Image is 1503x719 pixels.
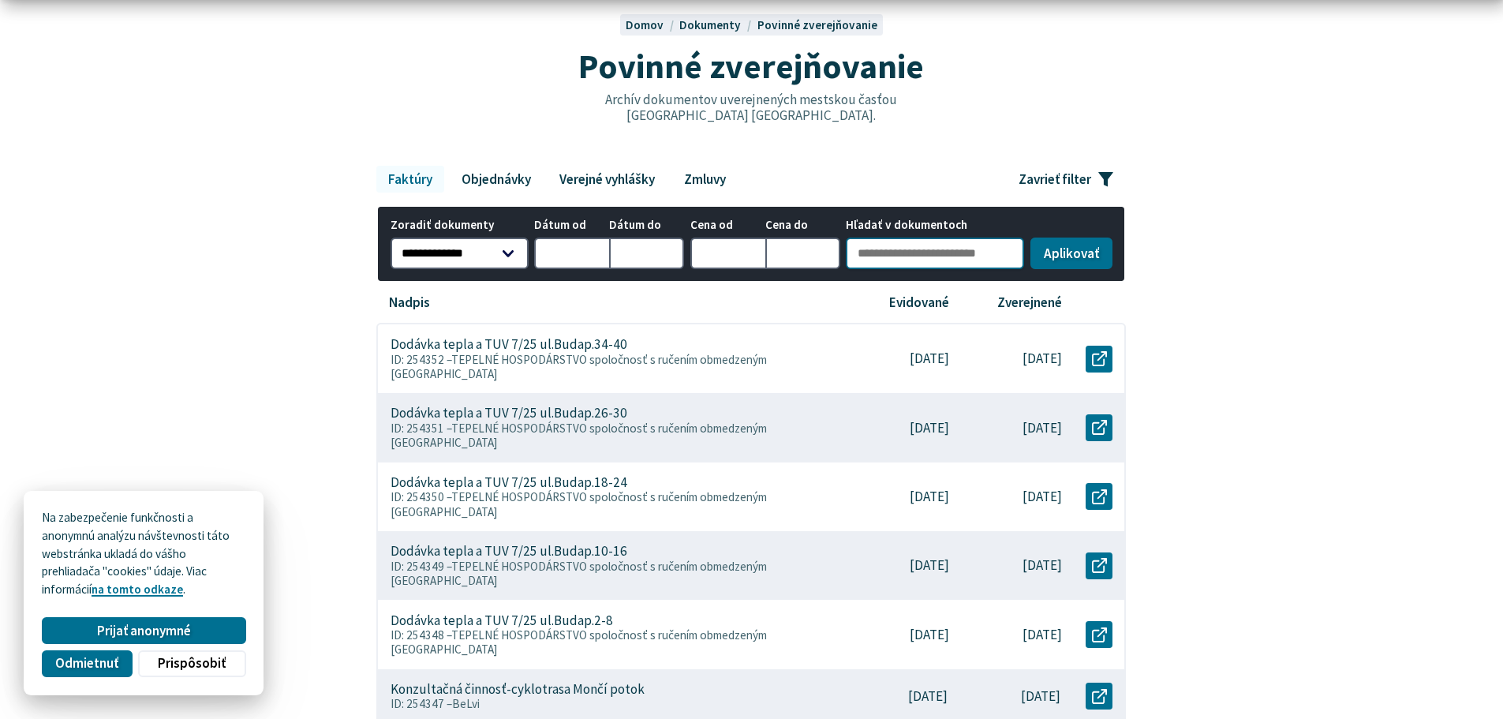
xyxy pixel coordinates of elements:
[391,336,627,353] p: Dodávka tepla a TUV 7/25 ul.Budap.34-40
[391,219,529,232] span: Zoradiť dokumenty
[97,623,191,639] span: Prijať anonymné
[910,557,949,574] p: [DATE]
[690,238,765,269] input: Cena od
[609,238,684,269] input: Dátum do
[534,238,609,269] input: Dátum od
[391,238,529,269] select: Zoradiť dokumenty
[548,166,667,193] a: Verejné vyhlášky
[910,627,949,643] p: [DATE]
[679,17,757,32] a: Dokumenty
[42,617,245,644] button: Prijať anonymné
[391,489,767,519] span: TEPELNÉ HOSPODÁRSTVO spoločnosť s ručením obmedzeným [GEOGRAPHIC_DATA]
[391,352,767,381] span: TEPELNÉ HOSPODÁRSTVO spoločnosť s ručením obmedzeným [GEOGRAPHIC_DATA]
[757,17,877,32] a: Povinné zverejňovanie
[391,697,836,711] p: ID: 254347 –
[910,350,949,367] p: [DATE]
[391,560,837,588] p: ID: 254349 –
[846,219,1024,232] span: Hľadať v dokumentoch
[908,688,948,705] p: [DATE]
[138,650,245,677] button: Prispôsobiť
[1023,489,1062,505] p: [DATE]
[997,294,1062,311] p: Zverejnené
[391,681,645,698] p: Konzultačná činnosť-cyklotrasa Mončí potok
[571,92,931,124] p: Archív dokumentov uverejnených mestskou časťou [GEOGRAPHIC_DATA] [GEOGRAPHIC_DATA].
[765,219,840,232] span: Cena do
[391,421,837,450] p: ID: 254351 –
[1023,350,1062,367] p: [DATE]
[765,238,840,269] input: Cena do
[391,543,627,560] p: Dodávka tepla a TUV 7/25 ul.Budap.10-16
[1030,238,1112,269] button: Aplikovať
[391,612,613,629] p: Dodávka tepla a TUV 7/25 ul.Budap.2-8
[1007,166,1126,193] button: Zavrieť filter
[158,655,226,672] span: Prispôsobiť
[1023,557,1062,574] p: [DATE]
[391,353,837,381] p: ID: 254352 –
[391,474,627,491] p: Dodávka tepla a TUV 7/25 ul.Budap.18-24
[391,628,837,657] p: ID: 254348 –
[1021,688,1060,705] p: [DATE]
[1019,171,1091,188] span: Zavrieť filter
[910,420,949,436] p: [DATE]
[376,166,443,193] a: Faktúry
[391,421,767,450] span: TEPELNÉ HOSPODÁRSTVO spoločnosť s ručením obmedzeným [GEOGRAPHIC_DATA]
[391,559,767,588] span: TEPELNÉ HOSPODÁRSTVO spoločnosť s ručením obmedzeným [GEOGRAPHIC_DATA]
[391,627,767,657] span: TEPELNÉ HOSPODÁRSTVO spoločnosť s ručením obmedzeným [GEOGRAPHIC_DATA]
[846,238,1024,269] input: Hľadať v dokumentoch
[389,294,430,311] p: Nadpis
[391,490,837,519] p: ID: 254350 –
[626,17,664,32] span: Domov
[1023,627,1062,643] p: [DATE]
[42,650,132,677] button: Odmietnuť
[1023,420,1062,436] p: [DATE]
[679,17,741,32] span: Dokumenty
[578,44,924,88] span: Povinné zverejňovanie
[609,219,684,232] span: Dátum do
[55,655,118,672] span: Odmietnuť
[910,489,949,505] p: [DATE]
[889,294,949,311] p: Evidované
[42,509,245,599] p: Na zabezpečenie funkčnosti a anonymnú analýzu návštevnosti táto webstránka ukladá do vášho prehli...
[626,17,679,32] a: Domov
[690,219,765,232] span: Cena od
[391,405,627,421] p: Dodávka tepla a TUV 7/25 ul.Budap.26-30
[450,166,542,193] a: Objednávky
[452,696,480,711] span: BeLvi
[534,219,609,232] span: Dátum od
[92,582,183,597] a: na tomto odkaze
[672,166,737,193] a: Zmluvy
